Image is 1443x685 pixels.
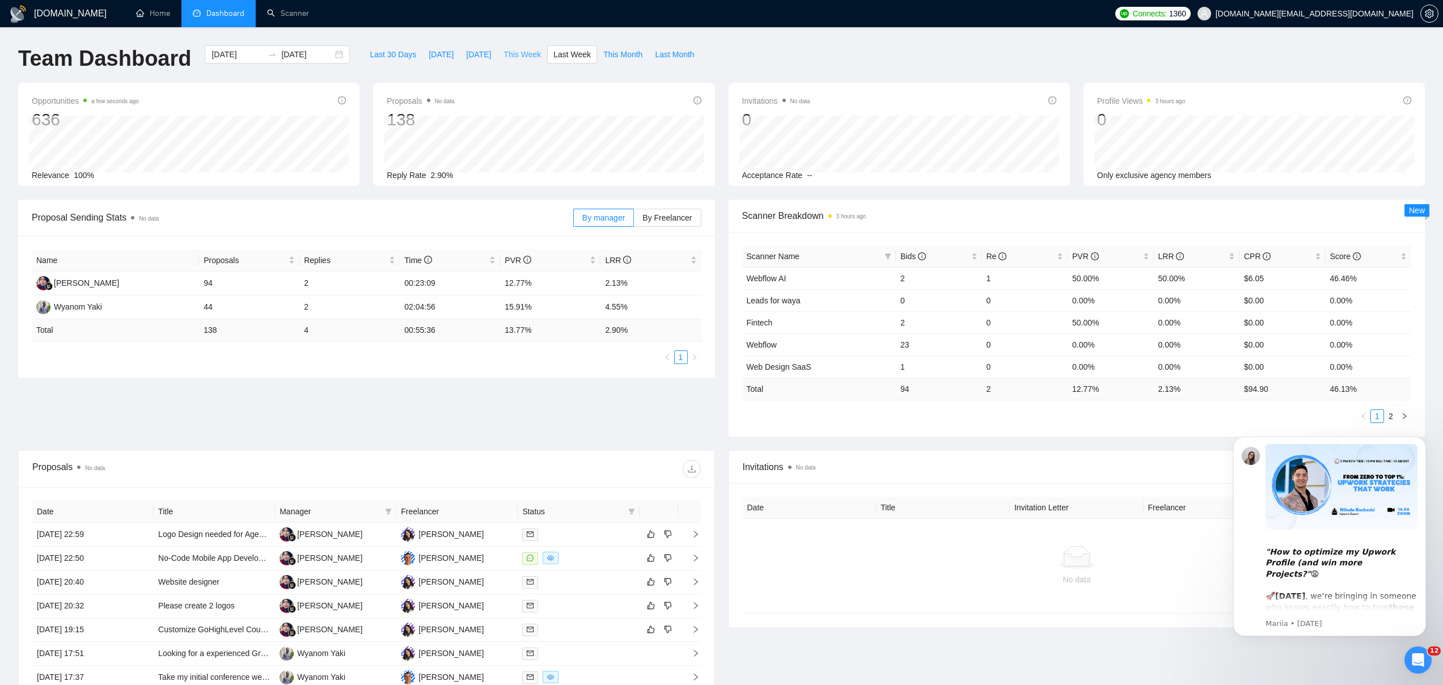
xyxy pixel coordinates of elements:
[108,194,159,203] b: real results
[418,528,484,540] div: [PERSON_NAME]
[154,523,275,547] td: Logo Design needed for Agency Website
[299,250,400,272] th: Replies
[1154,289,1240,311] td: 0.00%
[644,575,658,589] button: like
[418,671,484,683] div: [PERSON_NAME]
[683,602,700,610] span: right
[299,272,400,295] td: 2
[32,594,154,618] td: [DATE] 20:32
[418,552,484,564] div: [PERSON_NAME]
[49,128,179,159] b: 😩
[199,295,299,319] td: 44
[661,350,674,364] button: left
[387,94,454,108] span: Proposals
[553,48,591,61] span: Last Week
[547,555,554,561] span: eye
[527,626,534,633] span: mail
[836,213,866,219] time: 3 hours ago
[32,250,199,272] th: Name
[742,209,1412,223] span: Scanner Breakdown
[747,362,811,371] a: Web Design SaaS
[199,272,299,295] td: 94
[1200,10,1208,18] span: user
[158,553,300,563] a: No-Code Mobile App Developer Needed
[1154,356,1240,378] td: 0.00%
[1357,409,1370,423] li: Previous Page
[790,98,810,104] span: No data
[466,48,491,61] span: [DATE]
[193,9,201,17] span: dashboard
[1176,252,1184,260] span: info-circle
[1263,252,1271,260] span: info-circle
[807,171,812,180] span: --
[59,172,89,181] b: [DATE]
[280,575,294,589] img: RH
[688,350,701,364] li: Next Page
[644,623,658,636] button: like
[32,547,154,570] td: [DATE] 22:50
[158,625,298,634] a: Customize GoHighLevel Course Design
[752,573,1402,586] div: No data
[683,625,700,633] span: right
[1428,646,1441,656] span: 12
[383,503,394,520] span: filter
[400,295,500,319] td: 02:04:56
[280,601,362,610] a: RH[PERSON_NAME]
[401,529,484,538] a: R[PERSON_NAME]
[280,529,362,538] a: RH[PERSON_NAME]
[896,356,982,378] td: 1
[401,599,415,613] img: R
[299,319,400,341] td: 4
[17,17,210,217] div: message notification from Mariia, 1d ago. "How to optimize my Upwork Profile (and win more Projec...
[396,501,518,523] th: Freelancer
[747,296,801,305] a: Leads for waya
[401,624,484,633] a: R[PERSON_NAME]
[1353,252,1361,260] span: info-circle
[661,599,675,612] button: dislike
[987,252,1007,261] span: Re
[1068,267,1154,289] td: 50.00%
[36,302,102,311] a: WYWyanom Yaki
[1326,333,1412,356] td: 0.00%
[199,250,299,272] th: Proposals
[49,116,201,215] div: 🚀 , we’re bringing in someone who knows exactly how to turn into - and has done it at the highest...
[1326,311,1412,333] td: 0.00%
[158,530,302,539] a: Logo Design needed for Agency Website
[288,581,296,589] img: gigradar-bm.png
[623,256,631,264] span: info-circle
[199,319,299,341] td: 138
[460,45,497,64] button: [DATE]
[500,319,600,341] td: 13.77 %
[204,254,286,267] span: Proposals
[982,333,1068,356] td: 0
[18,45,191,72] h1: Team Dashboard
[280,527,294,542] img: RH
[1384,409,1398,423] li: 2
[297,647,345,659] div: Wyanom Yaki
[647,553,655,563] span: like
[1239,289,1326,311] td: $0.00
[683,530,700,538] span: right
[1097,94,1186,108] span: Profile Views
[136,9,170,18] a: homeHome
[32,319,199,341] td: Total
[998,252,1006,260] span: info-circle
[628,508,635,515] span: filter
[1239,311,1326,333] td: $0.00
[154,618,275,642] td: Customize GoHighLevel Course Design
[1360,413,1367,420] span: left
[288,629,296,637] img: gigradar-bm.png
[527,674,534,680] span: mail
[1068,378,1154,400] td: 12.77 %
[900,252,926,261] span: Bids
[297,552,362,564] div: [PERSON_NAME]
[418,576,484,588] div: [PERSON_NAME]
[1239,378,1326,400] td: $ 94.90
[1404,646,1432,674] iframe: Intercom live chat
[505,256,531,265] span: PVR
[268,50,277,59] span: to
[32,210,573,225] span: Proposal Sending Stats
[288,557,296,565] img: gigradar-bm.png
[647,577,655,586] span: like
[154,594,275,618] td: Please create 2 logos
